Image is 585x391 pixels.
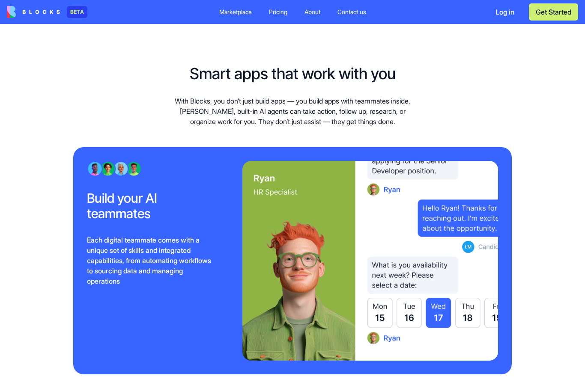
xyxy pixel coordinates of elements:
[242,161,498,361] img: image
[331,4,373,20] a: Contact us
[262,4,294,20] a: Pricing
[87,190,215,221] h2: Build your AI teammates
[269,8,287,16] div: Pricing
[298,4,327,20] a: About
[488,3,522,21] button: Log in
[7,6,87,18] a: BETA
[87,161,142,177] img: image
[212,4,259,20] a: Marketplace
[169,96,416,127] p: With Blocks, you don’t just build apps — you build apps with teammates inside. [PERSON_NAME], bui...
[67,6,87,18] div: BETA
[190,65,396,82] h2: Smart apps that work with you
[219,8,252,16] div: Marketplace
[529,3,578,21] button: Get Started
[337,8,366,16] div: Contact us
[7,6,60,18] img: logo
[87,235,215,286] span: Each digital teammate comes with a unique set of skills and integrated capabilities, from automat...
[304,8,320,16] div: About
